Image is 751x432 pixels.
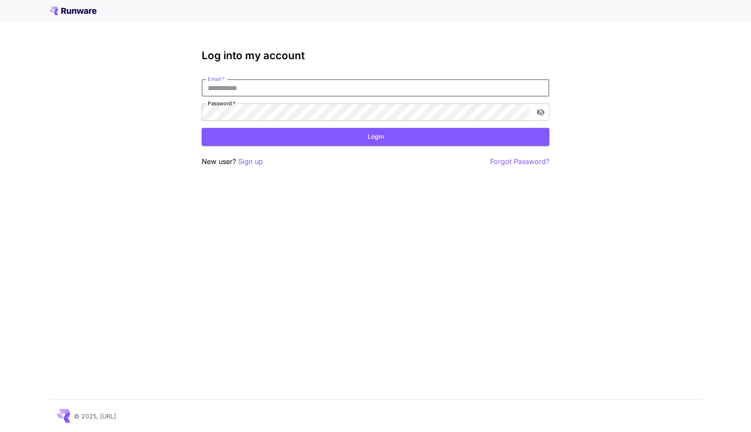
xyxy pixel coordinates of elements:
[490,156,549,167] button: Forgot Password?
[202,50,549,62] h3: Log into my account
[238,156,263,167] button: Sign up
[202,128,549,146] button: Login
[533,104,548,120] button: toggle password visibility
[74,412,116,421] p: © 2025, [URL]
[208,75,225,83] label: Email
[208,100,236,107] label: Password
[202,156,263,167] p: New user?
